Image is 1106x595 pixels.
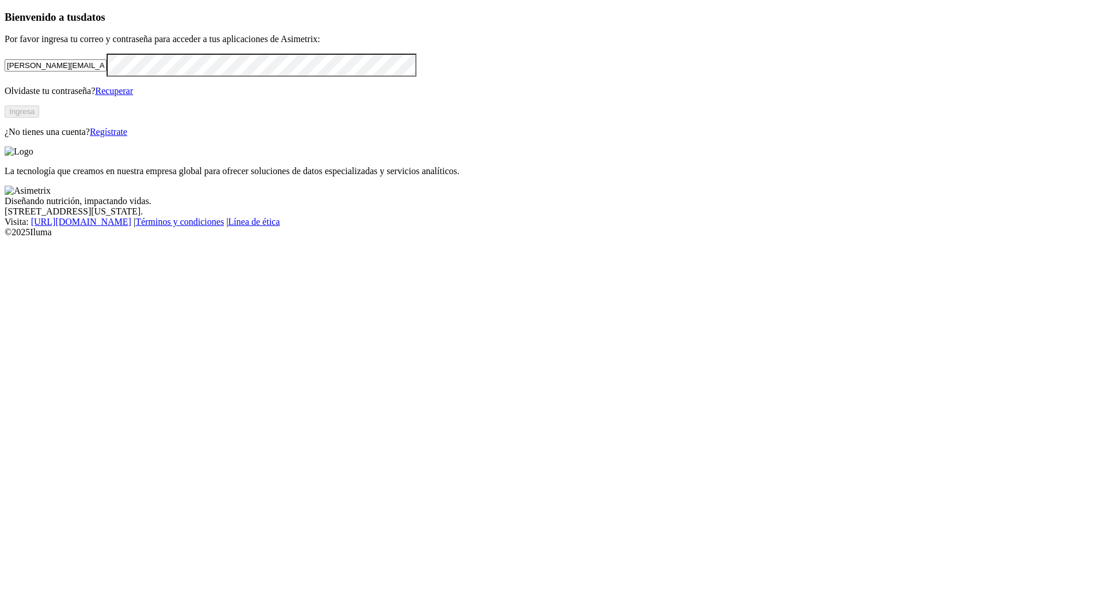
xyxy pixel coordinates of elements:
[5,127,1101,137] p: ¿No tienes una cuenta?
[5,86,1101,96] p: Olvidaste tu contraseña?
[5,34,1101,44] p: Por favor ingresa tu correo y contraseña para acceder a tus aplicaciones de Asimetrix:
[5,186,51,196] img: Asimetrix
[135,217,224,227] a: Términos y condiciones
[5,146,33,157] img: Logo
[31,217,131,227] a: [URL][DOMAIN_NAME]
[5,227,1101,238] div: © 2025 Iluma
[228,217,280,227] a: Línea de ética
[81,11,105,23] span: datos
[95,86,133,96] a: Recuperar
[5,106,39,118] button: Ingresa
[90,127,127,137] a: Regístrate
[5,11,1101,24] h3: Bienvenido a tus
[5,59,107,71] input: Tu correo
[5,206,1101,217] div: [STREET_ADDRESS][US_STATE].
[5,166,1101,176] p: La tecnología que creamos en nuestra empresa global para ofrecer soluciones de datos especializad...
[5,217,1101,227] div: Visita : | |
[5,196,1101,206] div: Diseñando nutrición, impactando vidas.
